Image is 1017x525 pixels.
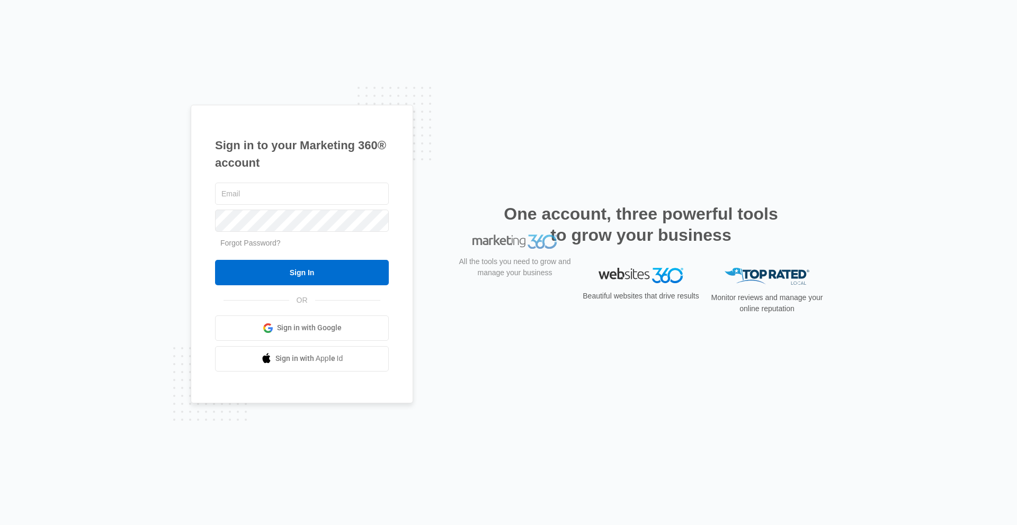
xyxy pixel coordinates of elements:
[725,268,809,285] img: Top Rated Local
[215,260,389,285] input: Sign In
[708,292,826,314] p: Monitor reviews and manage your online reputation
[582,291,700,302] p: Beautiful websites that drive results
[220,239,281,247] a: Forgot Password?
[215,346,389,372] a: Sign in with Apple Id
[501,203,781,246] h2: One account, three powerful tools to grow your business
[599,268,683,283] img: Websites 360
[456,289,574,312] p: All the tools you need to grow and manage your business
[277,322,342,333] span: Sign in with Google
[472,268,557,283] img: Marketing 360
[215,315,389,341] a: Sign in with Google
[215,183,389,205] input: Email
[289,295,315,306] span: OR
[215,137,389,171] h1: Sign in to your Marketing 360® account
[275,353,343,364] span: Sign in with Apple Id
